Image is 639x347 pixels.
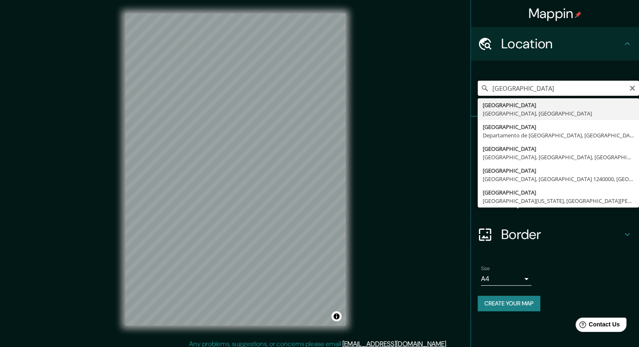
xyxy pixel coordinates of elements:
[331,311,342,321] button: Toggle attribution
[483,101,634,109] div: [GEOGRAPHIC_DATA]
[483,145,634,153] div: [GEOGRAPHIC_DATA]
[471,184,639,218] div: Layout
[529,5,582,22] h4: Mappin
[471,218,639,251] div: Border
[478,296,540,311] button: Create your map
[483,109,634,118] div: [GEOGRAPHIC_DATA], [GEOGRAPHIC_DATA]
[481,265,490,272] label: Size
[481,272,531,286] div: A4
[483,188,634,197] div: [GEOGRAPHIC_DATA]
[483,175,634,183] div: [GEOGRAPHIC_DATA], [GEOGRAPHIC_DATA] 1240000, [GEOGRAPHIC_DATA]
[471,150,639,184] div: Style
[629,84,636,92] button: Clear
[501,192,622,209] h4: Layout
[564,314,630,338] iframe: Help widget launcher
[483,197,634,205] div: [GEOGRAPHIC_DATA][US_STATE], [GEOGRAPHIC_DATA][PERSON_NAME] 8240000, [GEOGRAPHIC_DATA]
[471,117,639,150] div: Pins
[125,13,346,326] canvas: Map
[478,81,639,96] input: Pick your city or area
[483,131,634,139] div: Departamento de [GEOGRAPHIC_DATA], [GEOGRAPHIC_DATA]
[575,11,581,18] img: pin-icon.png
[501,226,622,243] h4: Border
[471,27,639,60] div: Location
[483,153,634,161] div: [GEOGRAPHIC_DATA], [GEOGRAPHIC_DATA], [GEOGRAPHIC_DATA]
[483,166,634,175] div: [GEOGRAPHIC_DATA]
[501,35,622,52] h4: Location
[483,123,634,131] div: [GEOGRAPHIC_DATA]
